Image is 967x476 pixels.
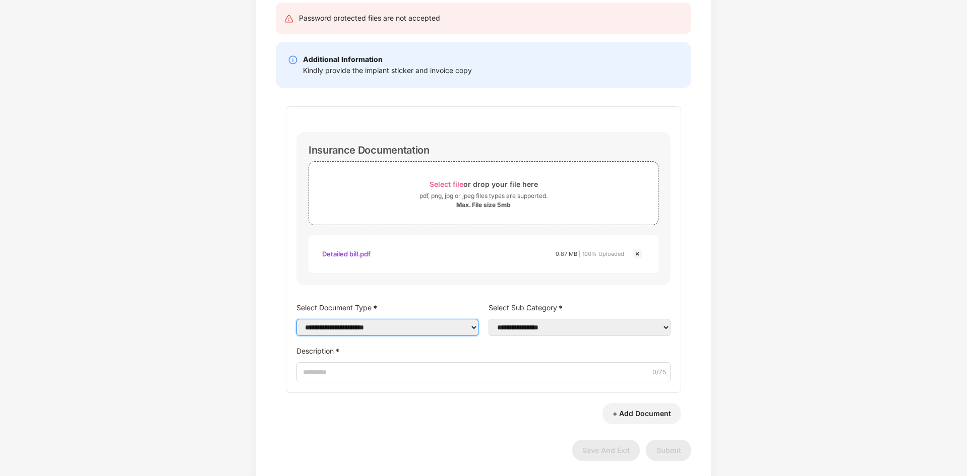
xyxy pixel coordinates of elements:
button: Submit [646,440,691,461]
label: Select Document Type [296,300,478,315]
label: Select Sub Category [489,300,671,315]
div: Detailed bill.pdf [322,245,371,262]
span: | 100% Uploaded [579,250,624,257]
span: Select file [430,180,463,188]
label: Description [296,344,671,358]
span: Select fileor drop your file herepdf, png, jpg or jpeg files types are supported.Max. File size 5mb [309,169,658,217]
img: svg+xml;base64,PHN2ZyBpZD0iQ3Jvc3MtMjR4MjQiIHhtbG5zPSJodHRwOi8vd3d3LnczLm9yZy8yMDAwL3N2ZyIgd2lkdG... [631,248,643,260]
img: svg+xml;base64,PHN2ZyB4bWxucz0iaHR0cDovL3d3dy53My5vcmcvMjAwMC9zdmciIHdpZHRoPSIyNCIgaGVpZ2h0PSIyNC... [284,14,294,24]
div: Kindly provide the implant sticker and invoice copy [303,65,472,76]
span: 0.87 MB [556,250,577,257]
div: Max. File size 5mb [456,201,511,209]
div: pdf, png, jpg or jpeg files types are supported. [419,191,548,201]
span: 0 /75 [652,368,667,377]
span: Save And Exit [582,446,630,454]
b: Additional Information [303,55,383,63]
button: + Add Document [602,403,681,424]
span: Submit [656,446,681,454]
div: Password protected files are not accepted [299,13,440,24]
div: Insurance Documentation [309,144,430,156]
img: svg+xml;base64,PHN2ZyBpZD0iSW5mby0yMHgyMCIgeG1sbnM9Imh0dHA6Ly93d3cudzMub3JnLzIwMDAvc3ZnIiB3aWR0aD... [288,55,298,65]
button: Save And Exit [572,440,640,461]
div: or drop your file here [430,177,538,191]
